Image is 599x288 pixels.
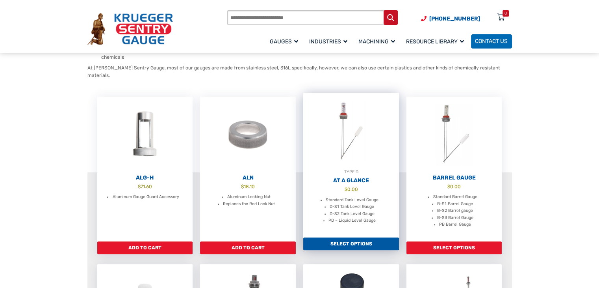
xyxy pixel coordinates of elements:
[303,93,399,169] img: At A Glance
[437,214,473,221] li: B-S3 Barrel Gauge
[437,207,473,214] li: B-S2 Barrel gauge
[344,187,347,192] span: $
[97,174,193,181] h2: ALG-H
[227,193,271,200] li: Aluminum Locking Nut
[475,38,508,45] span: Contact Us
[241,184,255,189] bdi: 18.10
[266,33,305,49] a: Gauges
[406,97,502,173] img: Barrel Gauge
[402,33,471,49] a: Resource Library
[241,184,244,189] span: $
[358,38,395,45] span: Machining
[504,10,507,17] div: 0
[406,38,464,45] span: Resource Library
[200,97,296,242] a: ALN $18.10 Aluminum Locking Nut Replaces the Red Lock Nut
[112,193,179,200] li: Aluminum Gauge Guard Accessory
[270,38,298,45] span: Gauges
[406,241,502,254] a: Add to cart: “Barrel Gauge”
[328,217,376,224] li: PD – Liquid Level Gauge
[303,168,399,176] div: TYPE D
[303,93,399,238] a: TYPE DAt A Glance $0.00 Standard Tank Level Gauge D-S1 Tank Level Gauge D-S2 Tank Level Gauge PD ...
[138,184,141,189] span: $
[97,97,193,242] a: ALG-H $71.60 Aluminum Gauge Guard Accessory
[437,200,473,207] li: B-S1 Barrel Gauge
[303,238,399,250] a: Add to cart: “At A Glance”
[429,15,480,22] span: [PHONE_NUMBER]
[330,210,375,217] li: D-S2 Tank Level Gauge
[447,184,450,189] span: $
[305,33,354,49] a: Industries
[344,187,358,192] bdi: 0.00
[200,97,296,173] img: ALN
[200,174,296,181] h2: ALN
[406,97,502,242] a: Barrel Gauge $0.00 Standard Barrel Gauge B-S1 Barrel Gauge B-S2 Barrel gauge B-S3 Barrel Gauge PB...
[200,241,296,254] a: Add to cart: “ALN”
[330,203,374,210] li: D-S1 Tank Level Gauge
[433,193,477,200] li: Standard Barrel Gauge
[406,174,502,181] h2: Barrel Gauge
[354,33,402,49] a: Machining
[87,64,512,79] p: At [PERSON_NAME] Sentry Gauge, most of our gauges are made from stainless steel, 316L specificall...
[303,177,399,184] h2: At A Glance
[87,13,173,45] img: Krueger Sentry Gauge
[421,15,480,23] a: Phone Number (920) 434-8860
[447,184,461,189] bdi: 0.00
[138,184,152,189] bdi: 71.60
[439,221,471,228] li: PB Barrel Gauge
[326,196,378,203] li: Standard Tank Level Gauge
[309,38,347,45] span: Industries
[97,97,193,173] img: ALG-OF
[223,200,275,207] li: Replaces the Red Lock Nut
[471,34,512,49] a: Contact Us
[97,241,193,254] a: Add to cart: “ALG-H”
